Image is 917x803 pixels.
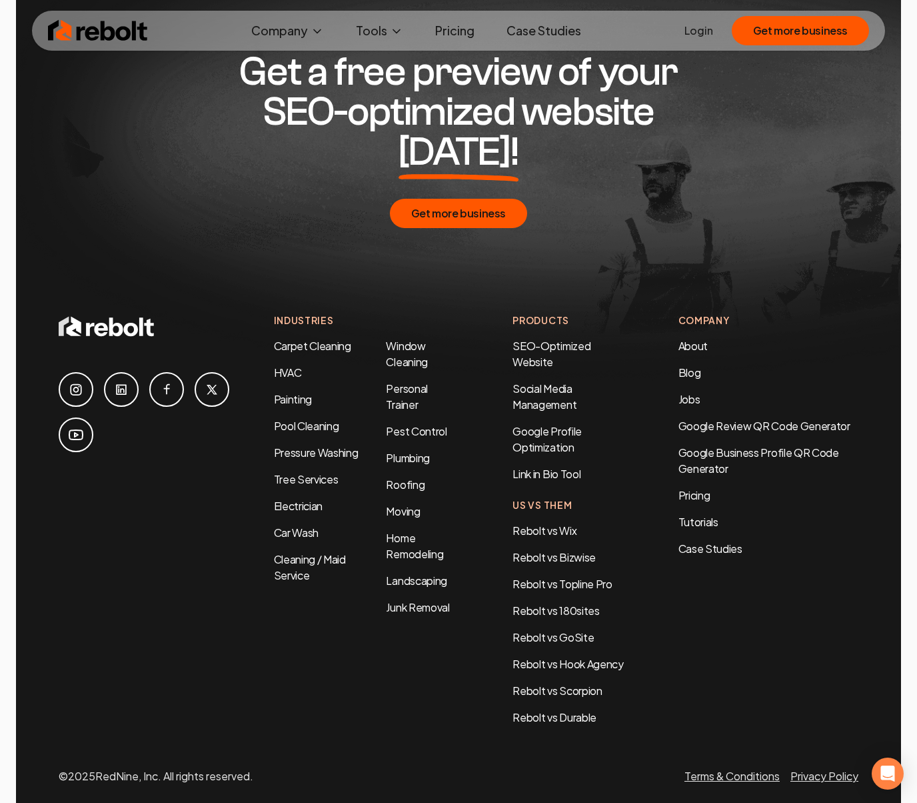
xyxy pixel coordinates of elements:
a: Landscaping [386,574,447,588]
a: Rebolt vs Scorpion [512,684,602,698]
a: Google Profile Optimization [512,424,582,454]
a: Social Media Management [512,381,576,412]
a: Tree Services [274,472,339,486]
a: Plumbing [386,451,429,465]
a: Rebolt vs Topline Pro [512,577,612,591]
a: Car Wash [274,526,319,540]
a: Pest Control [386,424,447,438]
a: Rebolt vs 180sites [512,604,599,618]
h4: Products [512,313,624,327]
h4: Us Vs Them [512,498,624,512]
a: Rebolt vs Hook Agency [512,657,623,671]
a: Rebolt vs GoSite [512,630,594,644]
a: Pricing [425,17,485,44]
a: Blog [678,365,701,379]
a: Rebolt vs Bizwise [512,550,596,564]
a: SEO-Optimized Website [512,339,590,369]
a: Electrician [274,499,323,513]
button: Get more business [390,199,527,228]
a: Pool Cleaning [274,419,339,433]
a: Carpet Cleaning [274,339,351,353]
a: Rebolt vs Durable [512,710,596,724]
a: Privacy Policy [790,769,858,783]
h4: Industries [274,313,460,327]
a: Google Review QR Code Generator [678,419,850,433]
a: Case Studies [678,541,858,557]
h2: Get a free preview of your SEO-optimized website [203,52,714,172]
img: Rebolt Logo [48,17,148,44]
a: Moving [386,504,420,518]
button: Tools [345,17,414,44]
a: Tutorials [678,514,858,530]
a: Junk Removal [386,600,449,614]
a: Home Remodeling [386,531,443,561]
a: Login [684,23,713,39]
a: HVAC [274,365,302,379]
a: Google Business Profile QR Code Generator [678,446,839,476]
a: Terms & Conditions [684,769,780,783]
h4: Company [678,313,858,327]
a: Link in Bio Tool [512,467,580,481]
a: Case Studies [496,17,592,44]
a: Window Cleaning [386,339,427,369]
a: About [678,339,708,353]
a: Painting [274,392,312,406]
button: Get more business [732,16,869,45]
a: Rebolt vs Wix [512,524,576,538]
a: Pressure Washing [274,446,359,460]
a: Cleaning / Maid Service [274,552,346,582]
p: © 2025 RedNine, Inc. All rights reserved. [59,768,253,784]
button: Company [241,17,335,44]
a: Pricing [678,488,858,504]
span: [DATE]! [399,132,519,172]
a: Personal Trainer [386,381,427,412]
div: Open Intercom Messenger [872,758,904,790]
a: Jobs [678,392,700,406]
a: Roofing [386,478,425,492]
